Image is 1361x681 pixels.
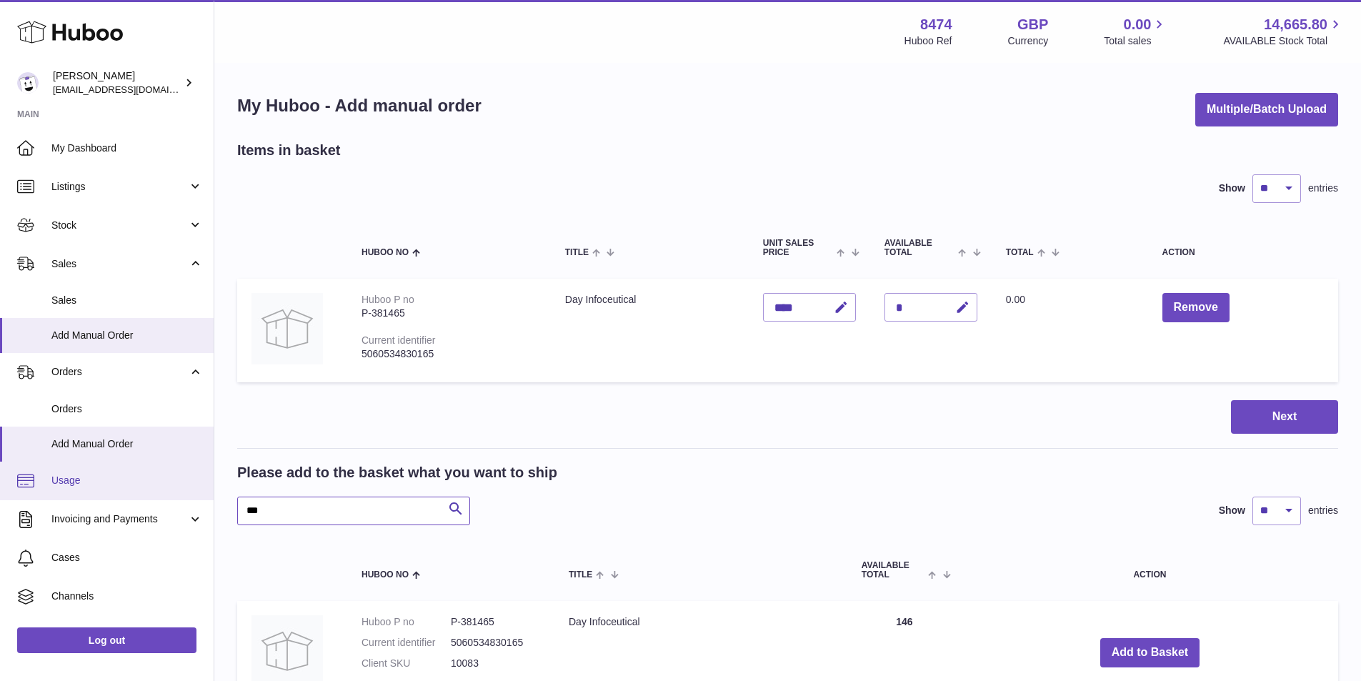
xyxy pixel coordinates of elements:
[362,615,451,629] dt: Huboo P no
[1006,248,1034,257] span: Total
[53,84,210,95] span: [EMAIL_ADDRESS][DOMAIN_NAME]
[237,463,557,482] h2: Please add to the basket what you want to ship
[251,293,323,364] img: Day Infoceutical
[51,180,188,194] span: Listings
[1017,15,1048,34] strong: GBP
[763,239,834,257] span: Unit Sales Price
[1008,34,1049,48] div: Currency
[451,657,540,670] dd: 10083
[362,307,537,320] div: P-381465
[569,570,592,580] span: Title
[904,34,952,48] div: Huboo Ref
[451,636,540,650] dd: 5060534830165
[17,72,39,94] img: orders@neshealth.com
[1219,182,1245,195] label: Show
[53,69,181,96] div: [PERSON_NAME]
[1223,34,1344,48] span: AVAILABLE Stock Total
[1162,293,1230,322] button: Remove
[362,657,451,670] dt: Client SKU
[362,294,414,305] div: Huboo P no
[1104,34,1167,48] span: Total sales
[51,294,203,307] span: Sales
[51,329,203,342] span: Add Manual Order
[51,257,188,271] span: Sales
[1162,248,1324,257] div: Action
[1100,638,1200,667] button: Add to Basket
[51,402,203,416] span: Orders
[551,279,749,382] td: Day Infoceutical
[1104,15,1167,48] a: 0.00 Total sales
[1308,182,1338,195] span: entries
[17,627,196,653] a: Log out
[1124,15,1152,34] span: 0.00
[1231,400,1338,434] button: Next
[51,590,203,603] span: Channels
[237,94,482,117] h1: My Huboo - Add manual order
[884,239,955,257] span: AVAILABLE Total
[51,141,203,155] span: My Dashboard
[51,219,188,232] span: Stock
[51,512,188,526] span: Invoicing and Payments
[1264,15,1327,34] span: 14,665.80
[1219,504,1245,517] label: Show
[362,347,537,361] div: 5060534830165
[51,474,203,487] span: Usage
[962,547,1338,594] th: Action
[1195,93,1338,126] button: Multiple/Batch Upload
[920,15,952,34] strong: 8474
[451,615,540,629] dd: P-381465
[1223,15,1344,48] a: 14,665.80 AVAILABLE Stock Total
[565,248,589,257] span: Title
[51,365,188,379] span: Orders
[237,141,341,160] h2: Items in basket
[51,437,203,451] span: Add Manual Order
[1006,294,1025,305] span: 0.00
[51,551,203,565] span: Cases
[362,248,409,257] span: Huboo no
[1308,504,1338,517] span: entries
[362,636,451,650] dt: Current identifier
[862,561,925,580] span: AVAILABLE Total
[362,334,436,346] div: Current identifier
[362,570,409,580] span: Huboo no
